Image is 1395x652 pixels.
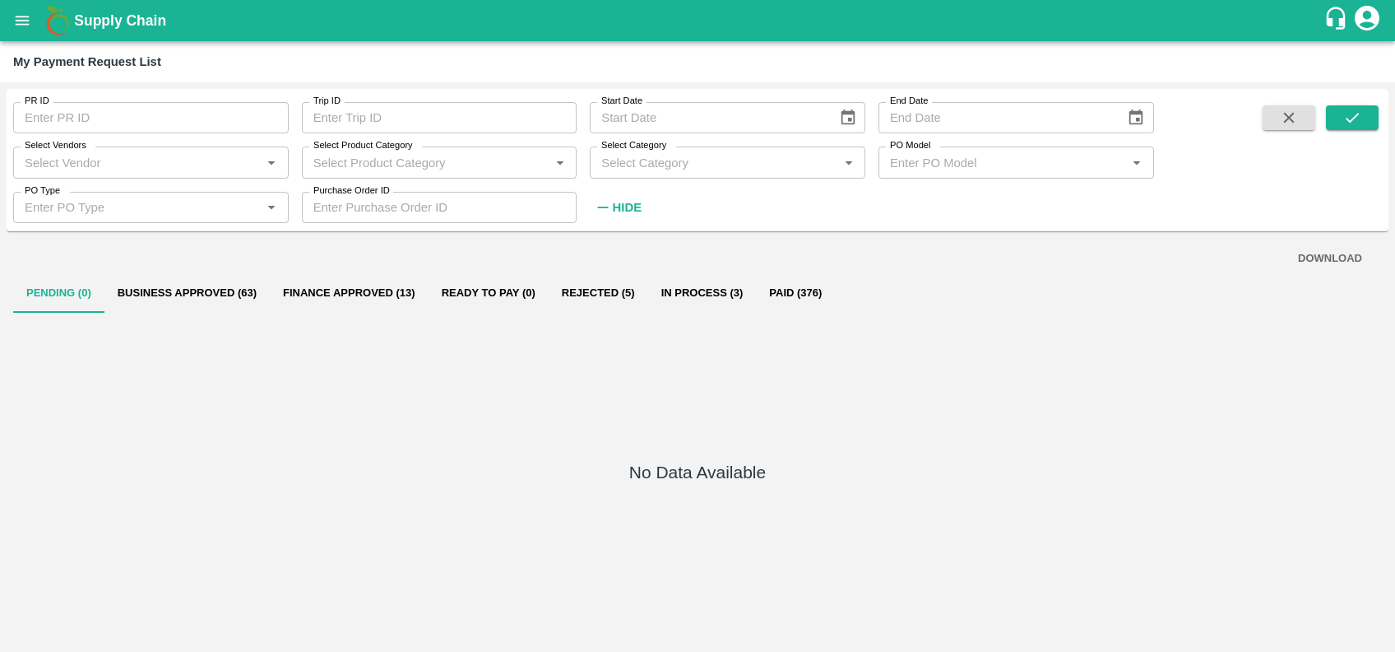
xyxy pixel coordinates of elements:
[590,102,825,133] input: Start Date
[313,95,341,108] label: Trip ID
[302,102,577,133] input: Enter Trip ID
[104,273,270,313] button: Business Approved (63)
[613,201,642,214] strong: Hide
[601,139,666,152] label: Select Category
[13,273,104,313] button: Pending (0)
[3,2,41,40] button: open drawer
[74,12,166,29] b: Supply Chain
[18,151,257,173] input: Select Vendor
[595,151,833,173] input: Select Category
[307,151,545,173] input: Select Product Category
[549,273,648,313] button: Rejected (5)
[590,193,646,221] button: Hide
[832,102,864,133] button: Choose date
[313,184,390,198] label: Purchase Order ID
[629,461,766,484] h5: No Data Available
[756,273,835,313] button: Paid (376)
[890,139,931,152] label: PO Model
[1352,3,1382,38] div: account of current user
[883,151,1122,173] input: Enter PO Model
[302,192,577,223] input: Enter Purchase Order ID
[601,95,642,108] label: Start Date
[429,273,549,313] button: Ready To Pay (0)
[13,102,289,133] input: Enter PR ID
[313,139,413,152] label: Select Product Category
[25,139,86,152] label: Select Vendors
[838,151,860,173] button: Open
[1126,151,1147,173] button: Open
[878,102,1114,133] input: End Date
[74,9,1323,32] a: Supply Chain
[890,95,928,108] label: End Date
[13,51,161,72] div: My Payment Request List
[41,4,74,37] img: logo
[270,273,429,313] button: Finance Approved (13)
[261,151,282,173] button: Open
[1323,6,1352,35] div: customer-support
[648,273,757,313] button: In Process (3)
[25,184,60,198] label: PO Type
[549,151,571,173] button: Open
[1291,244,1369,273] button: DOWNLOAD
[1120,102,1152,133] button: Choose date
[261,197,282,218] button: Open
[25,95,49,108] label: PR ID
[18,197,257,218] input: Enter PO Type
